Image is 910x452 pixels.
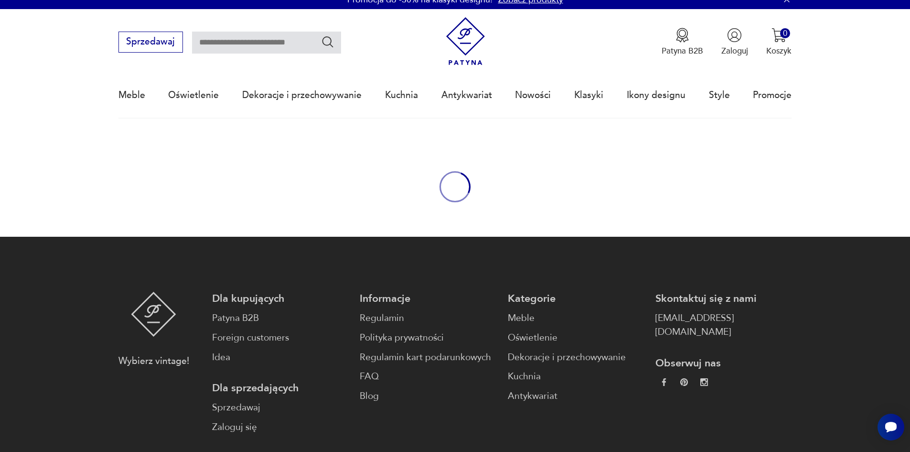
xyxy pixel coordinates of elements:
p: Wybierz vintage! [118,354,189,368]
img: da9060093f698e4c3cedc1453eec5031.webp [660,378,668,386]
a: Antykwariat [441,73,492,117]
a: Foreign customers [212,331,348,345]
p: Patyna B2B [662,45,703,56]
a: Promocje [753,73,792,117]
button: Patyna B2B [662,28,703,56]
p: Kategorie [508,292,644,306]
a: Meble [508,311,644,325]
a: [EMAIL_ADDRESS][DOMAIN_NAME] [655,311,792,339]
a: Style [709,73,730,117]
a: Dekoracje i przechowywanie [508,351,644,364]
iframe: Smartsupp widget button [878,414,904,441]
p: Skontaktuj się z nami [655,292,792,306]
a: Dekoracje i przechowywanie [242,73,362,117]
p: Dla kupujących [212,292,348,306]
a: Kuchnia [385,73,418,117]
a: FAQ [360,370,496,384]
a: Kuchnia [508,370,644,384]
a: Regulamin kart podarunkowych [360,351,496,364]
a: Ikona medaluPatyna B2B [662,28,703,56]
div: 0 [780,28,790,38]
a: Klasyki [574,73,603,117]
img: Ikona koszyka [771,28,786,43]
p: Dla sprzedających [212,381,348,395]
a: Oświetlenie [508,331,644,345]
img: Patyna - sklep z meblami i dekoracjami vintage [441,17,490,66]
a: Sprzedawaj [212,401,348,415]
button: Szukaj [321,35,335,49]
a: Zaloguj się [212,420,348,434]
a: Meble [118,73,145,117]
img: Ikonka użytkownika [727,28,742,43]
button: Zaloguj [721,28,748,56]
a: Sprzedawaj [118,39,183,46]
img: c2fd9cf7f39615d9d6839a72ae8e59e5.webp [700,378,708,386]
a: Ikony designu [627,73,685,117]
p: Koszyk [766,45,792,56]
p: Zaloguj [721,45,748,56]
p: Obserwuj nas [655,356,792,370]
img: 37d27d81a828e637adc9f9cb2e3d3a8a.webp [680,378,688,386]
a: Blog [360,389,496,403]
a: Antykwariat [508,389,644,403]
button: Sprzedawaj [118,32,183,53]
img: Patyna - sklep z meblami i dekoracjami vintage [131,292,176,337]
a: Patyna B2B [212,311,348,325]
a: Polityka prywatności [360,331,496,345]
img: Ikona medalu [675,28,690,43]
a: Idea [212,351,348,364]
p: Informacje [360,292,496,306]
a: Nowości [515,73,551,117]
button: 0Koszyk [766,28,792,56]
a: Oświetlenie [168,73,219,117]
a: Regulamin [360,311,496,325]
